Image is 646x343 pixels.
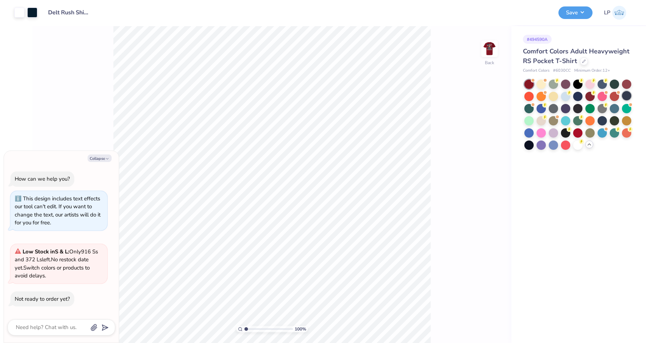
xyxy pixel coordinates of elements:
img: Back [482,42,497,56]
span: # 6030CC [553,68,571,74]
span: LP [604,9,610,17]
div: # 494590A [523,35,552,44]
span: 100 % [295,326,306,332]
div: Not ready to order yet? [15,295,70,302]
div: How can we help you? [15,175,70,182]
button: Collapse [88,154,112,162]
div: This design includes text effects our tool can't edit. If you want to change the text, our artist... [15,195,100,227]
div: Back [485,59,494,66]
button: Save [558,6,593,19]
span: Only 916 Ss and 372 Ls left. Switch colors or products to avoid delays. [15,248,98,280]
span: No restock date yet. [15,256,89,271]
span: Comfort Colors [523,68,549,74]
img: Lauren Pevec [612,6,626,20]
span: Minimum Order: 12 + [574,68,610,74]
input: Untitled Design [43,5,95,20]
span: Comfort Colors Adult Heavyweight RS Pocket T-Shirt [523,47,629,65]
strong: Low Stock in S & L : [23,248,69,255]
a: LP [604,6,626,20]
